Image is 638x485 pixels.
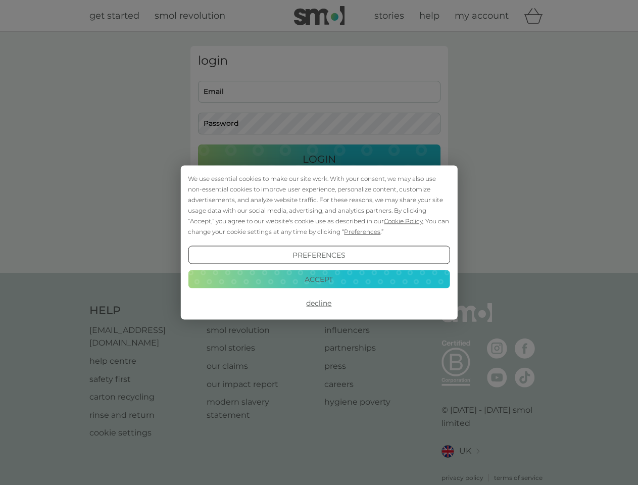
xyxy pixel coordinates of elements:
[384,217,423,225] span: Cookie Policy
[188,294,450,312] button: Decline
[188,270,450,288] button: Accept
[180,166,457,320] div: Cookie Consent Prompt
[344,228,380,235] span: Preferences
[188,246,450,264] button: Preferences
[188,173,450,237] div: We use essential cookies to make our site work. With your consent, we may also use non-essential ...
